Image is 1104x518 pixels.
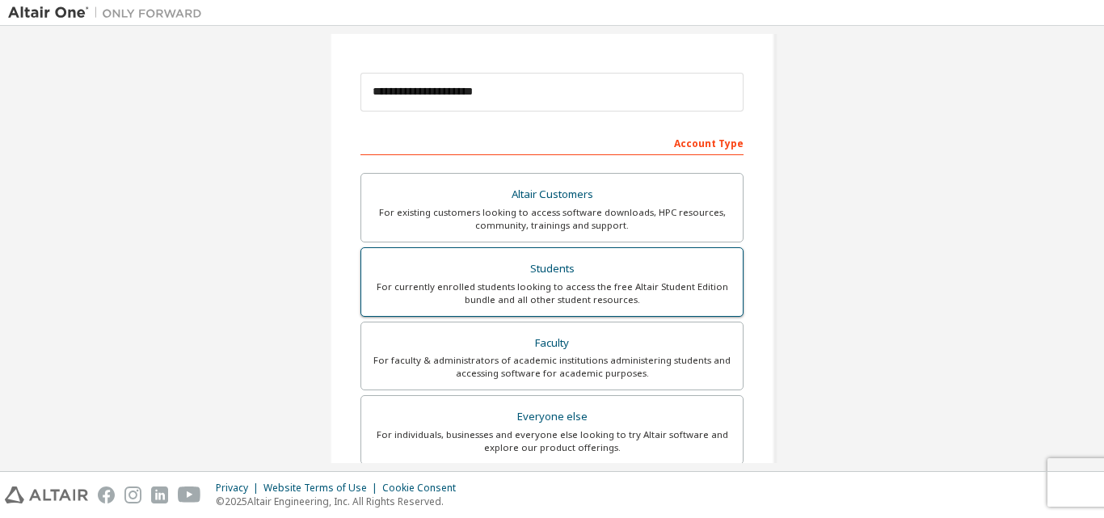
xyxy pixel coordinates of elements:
[98,486,115,503] img: facebook.svg
[371,280,733,306] div: For currently enrolled students looking to access the free Altair Student Edition bundle and all ...
[382,482,466,495] div: Cookie Consent
[371,332,733,355] div: Faculty
[8,5,210,21] img: Altair One
[371,428,733,454] div: For individuals, businesses and everyone else looking to try Altair software and explore our prod...
[371,206,733,232] div: For existing customers looking to access software downloads, HPC resources, community, trainings ...
[360,129,744,155] div: Account Type
[178,486,201,503] img: youtube.svg
[371,183,733,206] div: Altair Customers
[263,482,382,495] div: Website Terms of Use
[151,486,168,503] img: linkedin.svg
[216,495,466,508] p: © 2025 Altair Engineering, Inc. All Rights Reserved.
[5,486,88,503] img: altair_logo.svg
[216,482,263,495] div: Privacy
[124,486,141,503] img: instagram.svg
[371,354,733,380] div: For faculty & administrators of academic institutions administering students and accessing softwa...
[371,258,733,280] div: Students
[371,406,733,428] div: Everyone else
